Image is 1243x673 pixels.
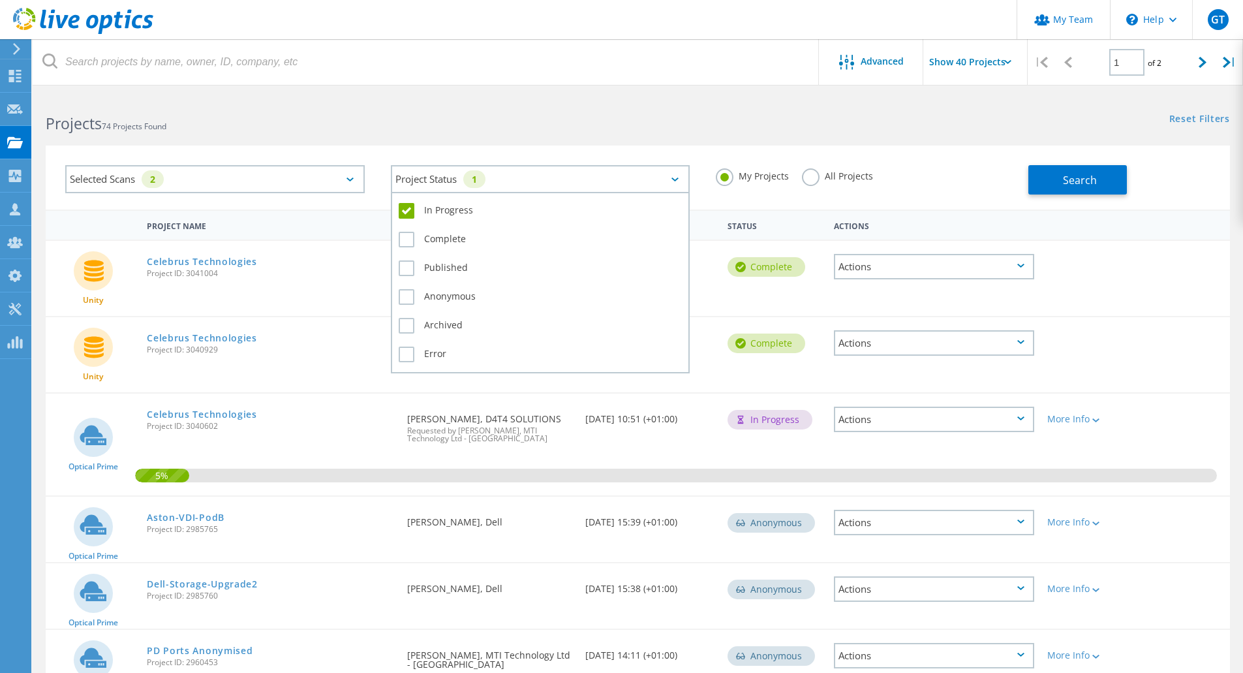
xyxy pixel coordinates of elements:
[463,170,485,188] div: 1
[834,510,1034,535] div: Actions
[147,270,394,277] span: Project ID: 3041004
[83,296,103,304] span: Unity
[399,318,683,334] label: Archived
[1047,651,1129,660] div: More Info
[69,552,118,560] span: Optical Prime
[802,168,873,181] label: All Projects
[147,525,394,533] span: Project ID: 2985765
[1063,173,1097,187] span: Search
[147,410,257,419] a: Celebrus Technologies
[721,213,827,237] div: Status
[147,513,224,522] a: Aston-VDI-PodB
[102,121,166,132] span: 74 Projects Found
[728,513,815,533] div: Anonymous
[391,165,690,193] div: Project Status
[1028,39,1054,86] div: |
[834,576,1034,602] div: Actions
[69,619,118,627] span: Optical Prime
[147,422,394,430] span: Project ID: 3040602
[579,394,721,437] div: [DATE] 10:51 (+01:00)
[728,410,812,430] div: In Progress
[399,347,683,362] label: Error
[834,330,1034,356] div: Actions
[834,254,1034,279] div: Actions
[399,260,683,276] label: Published
[579,497,721,540] div: [DATE] 15:39 (+01:00)
[728,257,805,277] div: Complete
[147,592,394,600] span: Project ID: 2985760
[142,170,164,188] div: 2
[140,213,401,237] div: Project Name
[834,643,1034,668] div: Actions
[135,469,189,480] span: 5%
[728,646,815,666] div: Anonymous
[716,168,789,181] label: My Projects
[407,427,572,443] span: Requested by [PERSON_NAME], MTI Technology Ltd - [GEOGRAPHIC_DATA]
[1211,14,1225,25] span: GT
[147,334,257,343] a: Celebrus Technologies
[1169,114,1230,125] a: Reset Filters
[1126,14,1138,25] svg: \n
[65,165,365,193] div: Selected Scans
[83,373,103,381] span: Unity
[147,646,253,655] a: PD Ports Anonymised
[401,497,578,540] div: [PERSON_NAME], Dell
[399,232,683,247] label: Complete
[401,563,578,606] div: [PERSON_NAME], Dell
[69,463,118,471] span: Optical Prime
[147,257,257,266] a: Celebrus Technologies
[401,394,578,456] div: [PERSON_NAME], D4T4 SOLUTIONS
[399,203,683,219] label: In Progress
[834,407,1034,432] div: Actions
[1216,39,1243,86] div: |
[33,39,820,85] input: Search projects by name, owner, ID, company, etc
[46,113,102,134] b: Projects
[1047,584,1129,593] div: More Info
[728,580,815,599] div: Anonymous
[147,659,394,666] span: Project ID: 2960453
[1148,57,1161,69] span: of 2
[147,580,258,589] a: Dell-Storage-Upgrade2
[1047,518,1129,527] div: More Info
[579,563,721,606] div: [DATE] 15:38 (+01:00)
[1028,165,1127,195] button: Search
[13,27,153,37] a: Live Optics Dashboard
[827,213,1041,237] div: Actions
[861,57,904,66] span: Advanced
[728,334,805,353] div: Complete
[579,630,721,673] div: [DATE] 14:11 (+01:00)
[147,346,394,354] span: Project ID: 3040929
[399,289,683,305] label: Anonymous
[1047,415,1129,424] div: More Info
